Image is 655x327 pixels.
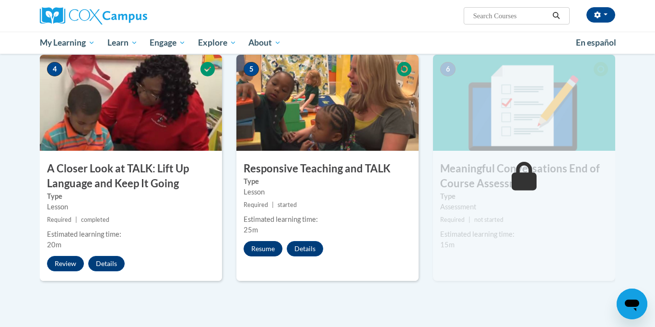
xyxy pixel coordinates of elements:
[88,256,125,271] button: Details
[440,216,465,223] span: Required
[236,55,419,151] img: Course Image
[47,202,215,212] div: Lesson
[40,161,222,191] h3: A Closer Look at TALK: Lift Up Language and Keep It Going
[244,176,411,187] label: Type
[25,32,630,54] div: Main menu
[244,226,258,234] span: 25m
[143,32,192,54] a: Engage
[433,161,615,191] h3: Meaningful Conversations End of Course Assessment
[47,191,215,202] label: Type
[236,161,419,176] h3: Responsive Teaching and TALK
[101,32,144,54] a: Learn
[248,37,281,48] span: About
[47,241,61,249] span: 20m
[47,256,84,271] button: Review
[75,216,77,223] span: |
[150,37,186,48] span: Engage
[244,241,282,256] button: Resume
[40,7,222,24] a: Cox Campus
[244,214,411,225] div: Estimated learning time:
[244,201,268,208] span: Required
[40,55,222,151] img: Course Image
[440,241,455,249] span: 15m
[40,37,95,48] span: My Learning
[40,7,147,24] img: Cox Campus
[433,55,615,151] img: Course Image
[81,216,109,223] span: completed
[34,32,101,54] a: My Learning
[440,62,456,76] span: 6
[576,37,616,48] span: En español
[107,37,138,48] span: Learn
[468,216,470,223] span: |
[198,37,236,48] span: Explore
[243,32,288,54] a: About
[472,10,549,22] input: Search Courses
[549,10,563,22] button: Search
[440,202,608,212] div: Assessment
[570,33,622,53] a: En español
[47,62,62,76] span: 4
[278,201,297,208] span: started
[272,201,274,208] span: |
[617,289,647,319] iframe: Button to launch messaging window
[440,229,608,240] div: Estimated learning time:
[287,241,323,256] button: Details
[47,216,71,223] span: Required
[586,7,615,23] button: Account Settings
[440,191,608,202] label: Type
[244,187,411,197] div: Lesson
[244,62,259,76] span: 5
[474,216,503,223] span: not started
[192,32,243,54] a: Explore
[47,229,215,240] div: Estimated learning time:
